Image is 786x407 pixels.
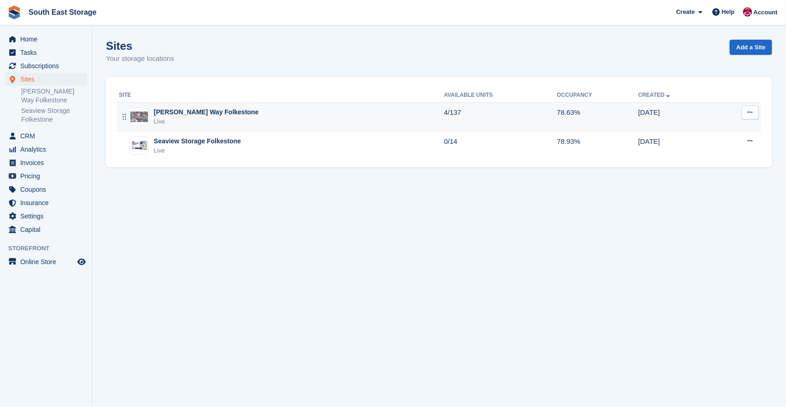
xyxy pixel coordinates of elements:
span: Tasks [20,46,76,59]
span: Sites [20,73,76,86]
td: [DATE] [639,131,716,160]
a: menu [5,170,87,183]
a: menu [5,59,87,72]
a: Seaview Storage Folkestone [21,106,87,124]
td: 0/14 [444,131,557,160]
p: Your storage locations [106,53,174,64]
img: stora-icon-8386f47178a22dfd0bd8f6a31ec36ba5ce8667c1dd55bd0f319d3a0aa187defe.svg [7,6,21,19]
a: menu [5,210,87,223]
a: menu [5,183,87,196]
a: menu [5,46,87,59]
th: Site [117,88,444,103]
td: 78.93% [557,131,639,160]
span: Online Store [20,255,76,268]
td: [DATE] [639,102,716,131]
a: menu [5,223,87,236]
img: Image of Ross Way Folkestone site [130,112,148,122]
span: CRM [20,130,76,142]
div: [PERSON_NAME] Way Folkestone [154,107,258,117]
span: Invoices [20,156,76,169]
span: Pricing [20,170,76,183]
a: menu [5,143,87,156]
span: Insurance [20,196,76,209]
a: menu [5,156,87,169]
a: menu [5,33,87,46]
span: Create [676,7,695,17]
span: Analytics [20,143,76,156]
td: 78.63% [557,102,639,131]
div: Live [154,117,258,126]
a: menu [5,130,87,142]
a: [PERSON_NAME] Way Folkestone [21,87,87,105]
img: Image of Seaview Storage Folkestone site [130,141,148,150]
h1: Sites [106,40,174,52]
span: Help [722,7,735,17]
a: South East Storage [25,5,100,20]
span: Settings [20,210,76,223]
div: Live [154,146,241,155]
span: Storefront [8,244,92,253]
span: Coupons [20,183,76,196]
span: Home [20,33,76,46]
th: Available Units [444,88,557,103]
a: Add a Site [730,40,772,55]
th: Occupancy [557,88,639,103]
a: menu [5,73,87,86]
a: Preview store [76,256,87,267]
span: Subscriptions [20,59,76,72]
a: menu [5,196,87,209]
td: 4/137 [444,102,557,131]
a: menu [5,255,87,268]
span: Account [754,8,778,17]
div: Seaview Storage Folkestone [154,136,241,146]
span: Capital [20,223,76,236]
a: Created [639,92,672,98]
img: Roger Norris [743,7,752,17]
